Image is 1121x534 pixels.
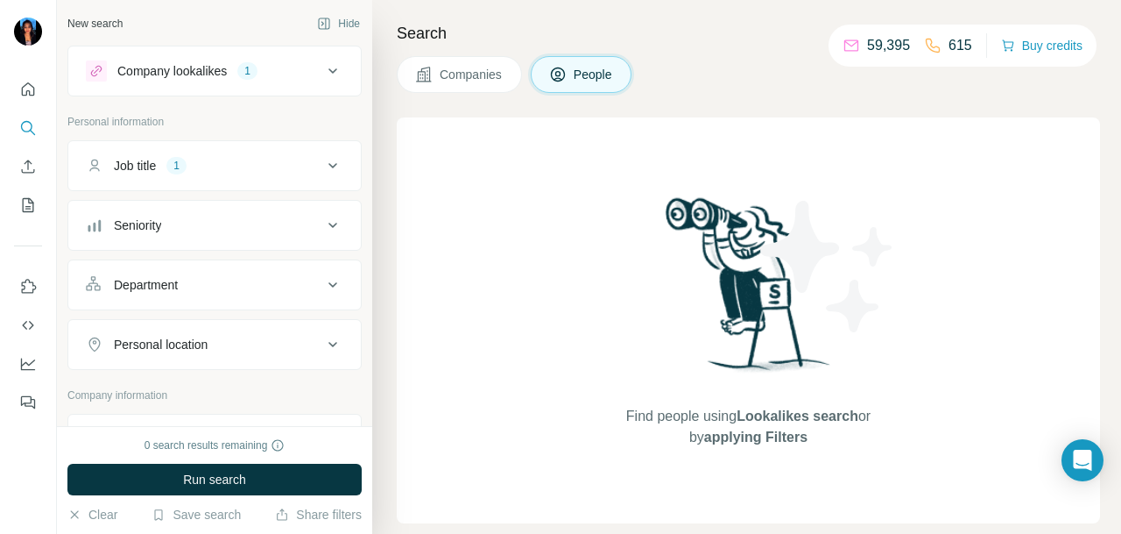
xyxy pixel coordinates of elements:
[145,438,286,453] div: 0 search results remaining
[737,409,858,424] span: Lookalikes search
[14,310,42,341] button: Use Surfe API
[67,114,362,130] p: Personal information
[117,62,227,80] div: Company lookalikes
[1001,33,1082,58] button: Buy credits
[114,336,208,353] div: Personal location
[658,193,840,388] img: Surfe Illustration - Woman searching with binoculars
[14,348,42,380] button: Dashboard
[67,388,362,403] p: Company information
[608,406,888,448] span: Find people using or by
[68,418,361,460] button: Company
[440,66,504,83] span: Companies
[574,66,614,83] span: People
[14,271,42,303] button: Use Surfe on LinkedIn
[14,112,42,144] button: Search
[68,324,361,366] button: Personal location
[14,74,42,105] button: Quick start
[948,35,972,56] p: 615
[14,189,42,221] button: My lists
[704,430,807,445] span: applying Filters
[14,18,42,46] img: Avatar
[67,16,123,32] div: New search
[68,50,361,92] button: Company lookalikes1
[68,145,361,187] button: Job title1
[68,204,361,246] button: Seniority
[237,63,257,79] div: 1
[1061,439,1103,481] div: Open Intercom Messenger
[166,158,187,174] div: 1
[305,11,372,37] button: Hide
[749,188,906,345] img: Surfe Illustration - Stars
[68,264,361,306] button: Department
[14,387,42,418] button: Feedback
[114,276,178,294] div: Department
[14,151,42,182] button: Enrich CSV
[114,217,161,234] div: Seniority
[397,21,1100,46] h4: Search
[867,35,910,56] p: 59,395
[114,157,156,174] div: Job title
